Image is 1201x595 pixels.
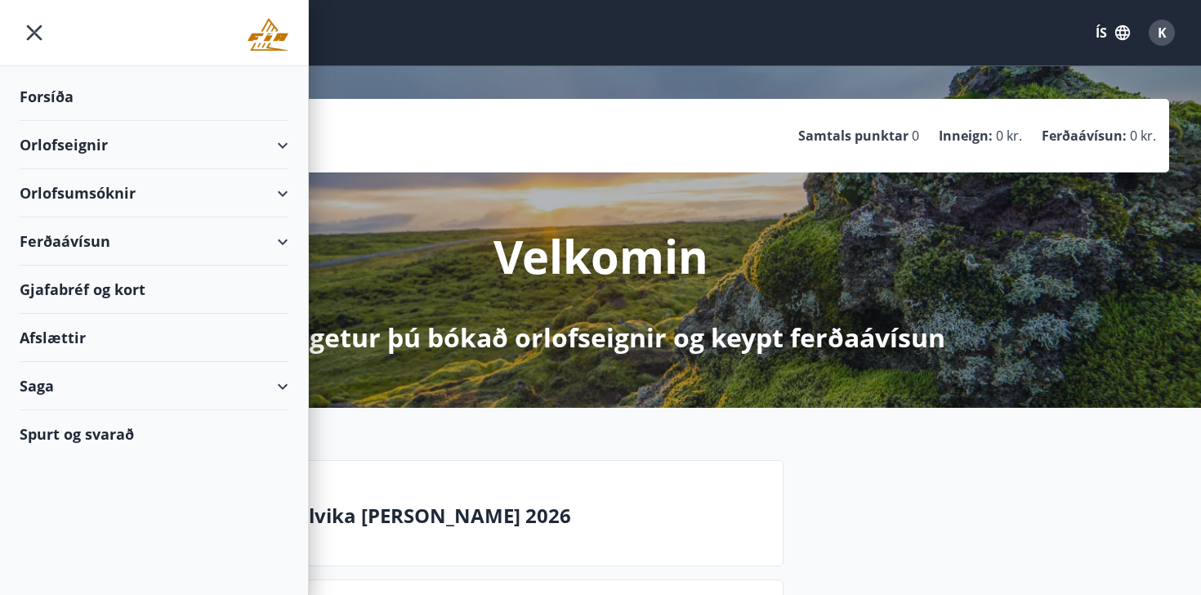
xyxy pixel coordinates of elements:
[939,127,993,145] p: Inneign :
[996,127,1022,145] span: 0 kr.
[20,410,288,458] div: Spurt og svarað
[20,73,288,121] div: Forsíða
[20,169,288,217] div: Orlofsumsóknir
[798,127,909,145] p: Samtals punktar
[912,127,919,145] span: 0
[20,121,288,169] div: Orlofseignir
[1158,24,1167,42] span: K
[1142,13,1181,52] button: K
[493,225,708,287] p: Velkomin
[20,217,288,266] div: Ferðaávísun
[1130,127,1156,145] span: 0 kr.
[256,320,945,356] p: Hér getur þú bókað orlofseignir og keypt ferðaávísun
[152,502,770,530] p: Vetrarfrí, dymbilvika [PERSON_NAME] 2026
[1087,18,1139,47] button: ÍS
[20,314,288,362] div: Afslættir
[1042,127,1127,145] p: Ferðaávísun :
[20,362,288,410] div: Saga
[248,18,288,51] img: union_logo
[20,18,49,47] button: menu
[20,266,288,314] div: Gjafabréf og kort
